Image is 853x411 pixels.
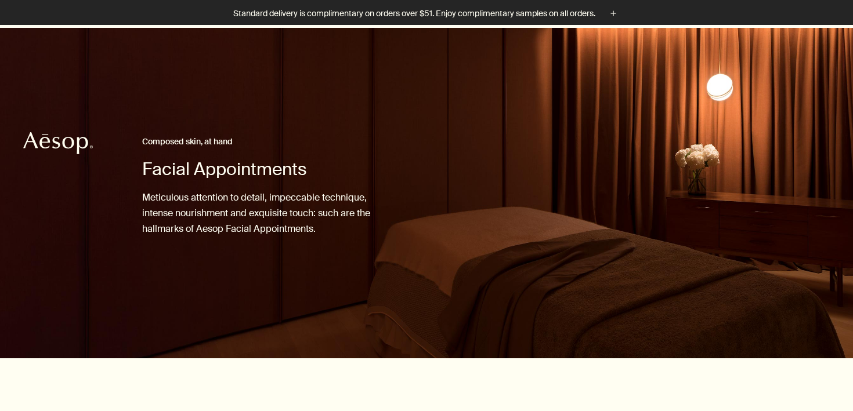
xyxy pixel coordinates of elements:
[20,129,96,161] a: Aesop
[142,135,380,149] h2: Composed skin, at hand
[142,190,380,237] p: Meticulous attention to detail, impeccable technique, intense nourishment and exquisite touch: su...
[142,158,380,181] h1: Facial Appointments
[233,7,620,20] button: Standard delivery is complimentary on orders over $51. Enjoy complimentary samples on all orders.
[23,132,93,155] svg: Aesop
[233,8,595,20] p: Standard delivery is complimentary on orders over $51. Enjoy complimentary samples on all orders.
